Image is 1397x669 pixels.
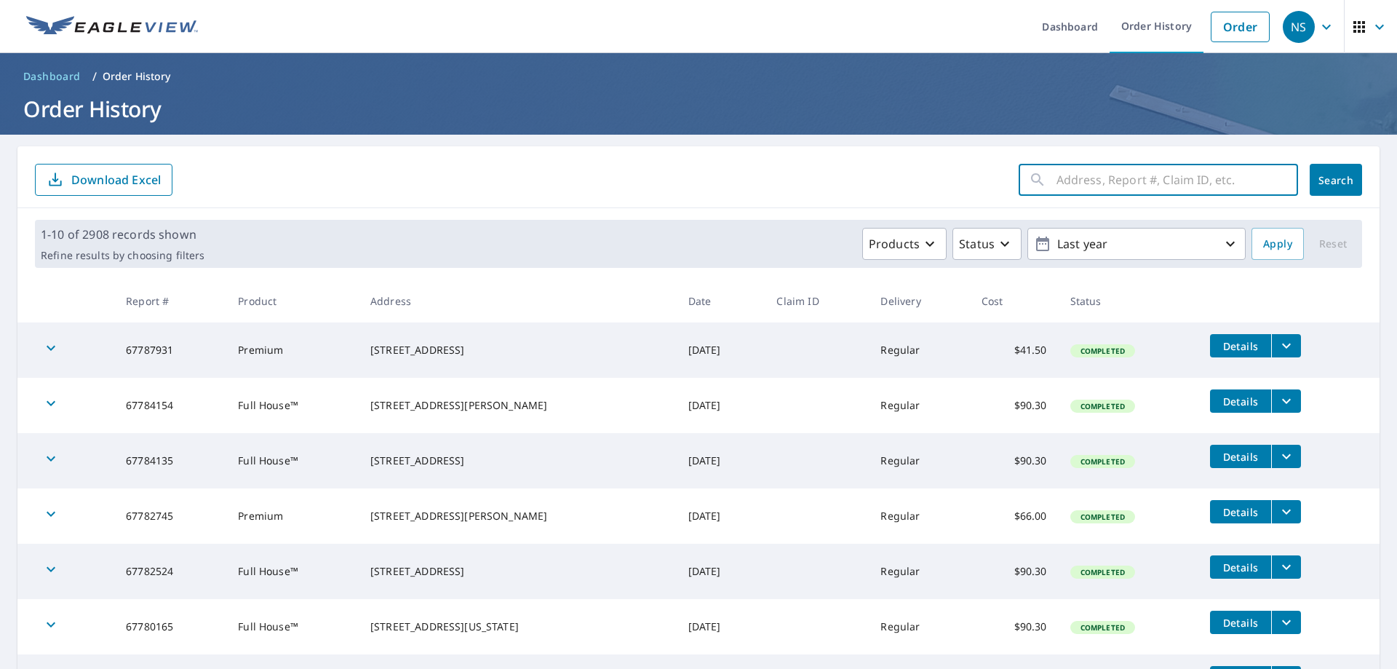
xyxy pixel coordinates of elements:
[1072,622,1134,633] span: Completed
[862,228,947,260] button: Products
[226,378,359,433] td: Full House™
[1072,456,1134,467] span: Completed
[114,322,226,378] td: 67787931
[970,433,1059,488] td: $90.30
[359,280,677,322] th: Address
[1271,334,1301,357] button: filesDropdownBtn-67787931
[677,322,765,378] td: [DATE]
[1251,228,1304,260] button: Apply
[103,69,171,84] p: Order History
[1056,159,1298,200] input: Address, Report #, Claim ID, etc.
[1072,401,1134,411] span: Completed
[370,619,665,634] div: [STREET_ADDRESS][US_STATE]
[17,65,1380,88] nav: breadcrumb
[35,164,172,196] button: Download Excel
[226,599,359,654] td: Full House™
[869,235,920,253] p: Products
[869,599,969,654] td: Regular
[869,378,969,433] td: Regular
[370,398,665,413] div: [STREET_ADDRESS][PERSON_NAME]
[1210,555,1271,579] button: detailsBtn-67782524
[1059,280,1198,322] th: Status
[114,433,226,488] td: 67784135
[114,280,226,322] th: Report #
[1072,567,1134,577] span: Completed
[970,280,1059,322] th: Cost
[677,544,765,599] td: [DATE]
[1219,339,1262,353] span: Details
[41,249,204,262] p: Refine results by choosing filters
[677,378,765,433] td: [DATE]
[1219,505,1262,519] span: Details
[1219,616,1262,630] span: Details
[1219,395,1262,408] span: Details
[1072,346,1134,356] span: Completed
[970,322,1059,378] td: $41.50
[226,280,359,322] th: Product
[226,544,359,599] td: Full House™
[1210,611,1271,634] button: detailsBtn-67780165
[959,235,995,253] p: Status
[1271,611,1301,634] button: filesDropdownBtn-67780165
[226,322,359,378] td: Premium
[1271,445,1301,468] button: filesDropdownBtn-67784135
[1210,445,1271,468] button: detailsBtn-67784135
[226,488,359,544] td: Premium
[1210,334,1271,357] button: detailsBtn-67787931
[114,544,226,599] td: 67782524
[970,544,1059,599] td: $90.30
[1210,500,1271,523] button: detailsBtn-67782745
[92,68,97,85] li: /
[1051,231,1222,257] p: Last year
[869,280,969,322] th: Delivery
[1283,11,1315,43] div: NS
[1027,228,1246,260] button: Last year
[1219,561,1262,574] span: Details
[226,433,359,488] td: Full House™
[1210,389,1271,413] button: detailsBtn-67784154
[1072,512,1134,522] span: Completed
[41,226,204,243] p: 1-10 of 2908 records shown
[1211,12,1270,42] a: Order
[970,378,1059,433] td: $90.30
[970,488,1059,544] td: $66.00
[677,280,765,322] th: Date
[869,544,969,599] td: Regular
[970,599,1059,654] td: $90.30
[370,564,665,579] div: [STREET_ADDRESS]
[114,599,226,654] td: 67780165
[26,16,198,38] img: EV Logo
[765,280,869,322] th: Claim ID
[114,378,226,433] td: 67784154
[1271,555,1301,579] button: filesDropdownBtn-67782524
[869,433,969,488] td: Regular
[23,69,81,84] span: Dashboard
[677,433,765,488] td: [DATE]
[677,599,765,654] td: [DATE]
[17,94,1380,124] h1: Order History
[677,488,765,544] td: [DATE]
[114,488,226,544] td: 67782745
[370,509,665,523] div: [STREET_ADDRESS][PERSON_NAME]
[1271,389,1301,413] button: filesDropdownBtn-67784154
[370,343,665,357] div: [STREET_ADDRESS]
[1321,173,1350,187] span: Search
[1310,164,1362,196] button: Search
[1219,450,1262,464] span: Details
[869,488,969,544] td: Regular
[370,454,665,468] div: [STREET_ADDRESS]
[1263,235,1292,253] span: Apply
[869,322,969,378] td: Regular
[952,228,1022,260] button: Status
[71,172,161,188] p: Download Excel
[17,65,87,88] a: Dashboard
[1271,500,1301,523] button: filesDropdownBtn-67782745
